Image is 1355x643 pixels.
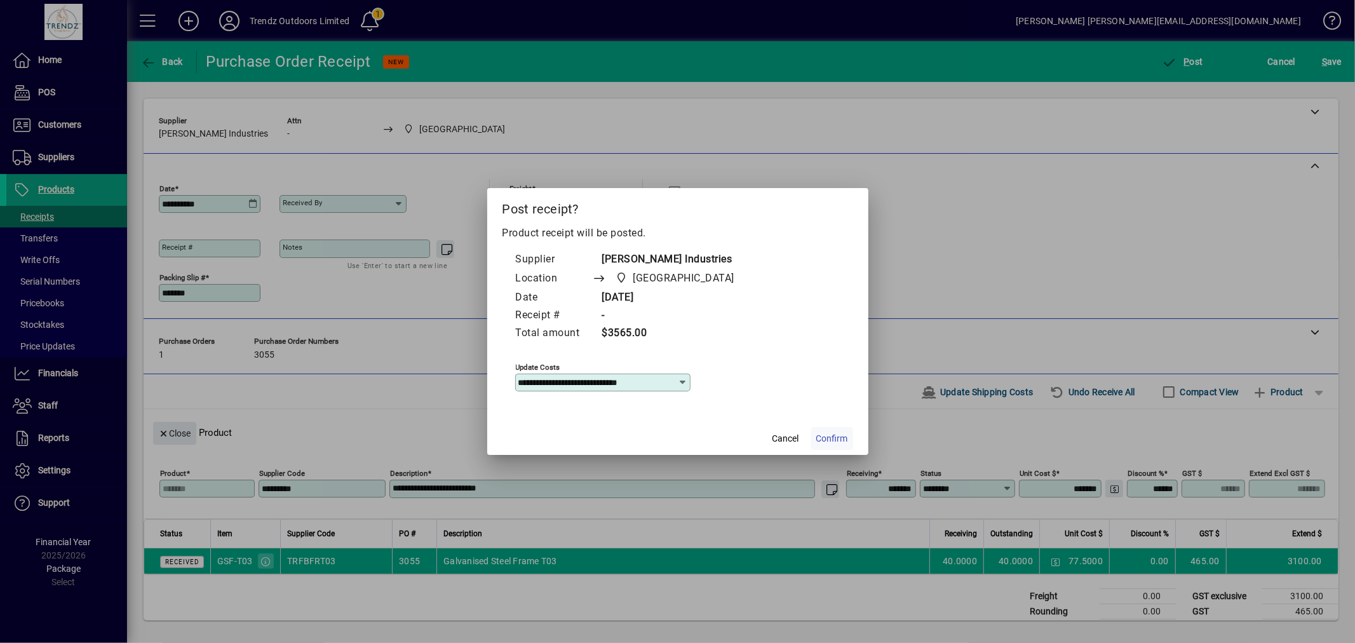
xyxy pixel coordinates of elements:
button: Cancel [765,427,806,450]
td: Receipt # [515,307,593,325]
td: Supplier [515,251,593,269]
td: - [593,307,759,325]
td: Date [515,289,593,307]
td: $3565.00 [593,325,759,342]
td: Location [515,269,593,289]
h2: Post receipt? [487,188,868,225]
p: Product receipt will be posted. [502,226,853,241]
span: New Plymouth [612,269,740,287]
mat-label: Update costs [516,363,560,372]
button: Confirm [811,427,853,450]
td: [DATE] [593,289,759,307]
span: Confirm [816,432,848,445]
span: [GEOGRAPHIC_DATA] [633,271,735,286]
td: Total amount [515,325,593,342]
span: Cancel [772,432,799,445]
td: [PERSON_NAME] Industries [593,251,759,269]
